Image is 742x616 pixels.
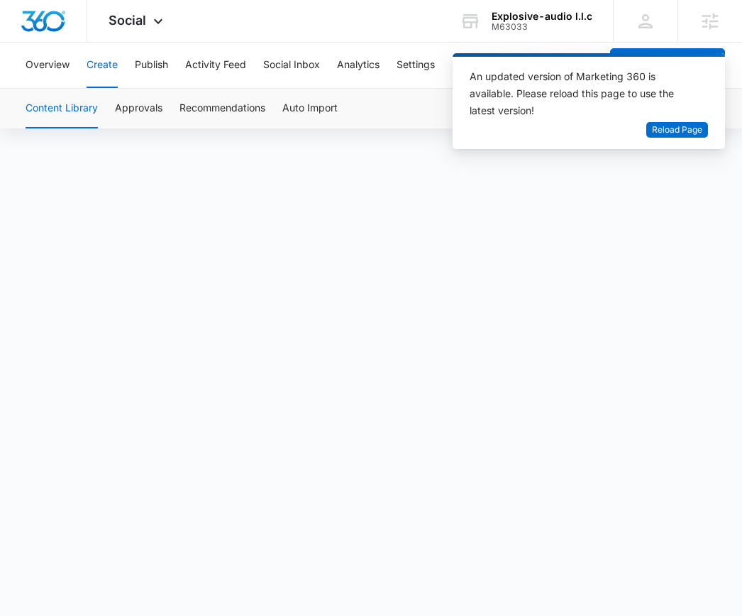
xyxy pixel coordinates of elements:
button: Create a Post [610,48,725,82]
button: Approvals [115,89,162,128]
button: Analytics [337,43,380,88]
button: Publish [135,43,168,88]
button: Social Inbox [263,43,320,88]
div: An updated version of Marketing 360 is available. Please reload this page to use the latest version! [470,68,691,119]
button: Recommendations [179,89,265,128]
button: Activity Feed [185,43,246,88]
button: Create [87,43,118,88]
span: Social [109,13,146,28]
span: Reload Page [652,123,702,137]
button: Settings [397,43,435,88]
div: account name [492,11,592,22]
button: Auto Import [282,89,338,128]
div: account id [492,22,592,32]
button: Reload Page [646,122,708,138]
button: Content Library [26,89,98,128]
button: Overview [26,43,70,88]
